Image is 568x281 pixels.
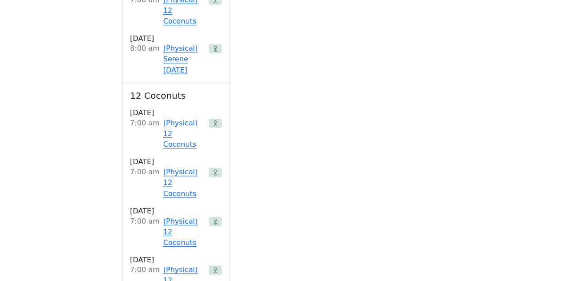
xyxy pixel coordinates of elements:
div: 7:00 AM [130,166,159,198]
div: 7:00 AM [130,215,159,247]
h2: 12 Coconuts [130,90,221,100]
div: 7:00 AM [130,117,159,149]
h3: [DATE] [130,254,221,264]
a: (Physical) 12 Coconuts [163,117,205,149]
a: (Physical) 12 Coconuts [163,215,205,247]
a: (Physical) Serene [DATE] [163,43,205,75]
div: 8:00 AM [130,43,159,75]
h3: [DATE] [130,205,221,215]
a: (Physical) 12 Coconuts [163,166,205,198]
h3: [DATE] [130,157,221,166]
h3: [DATE] [130,34,221,44]
h3: [DATE] [130,108,221,117]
